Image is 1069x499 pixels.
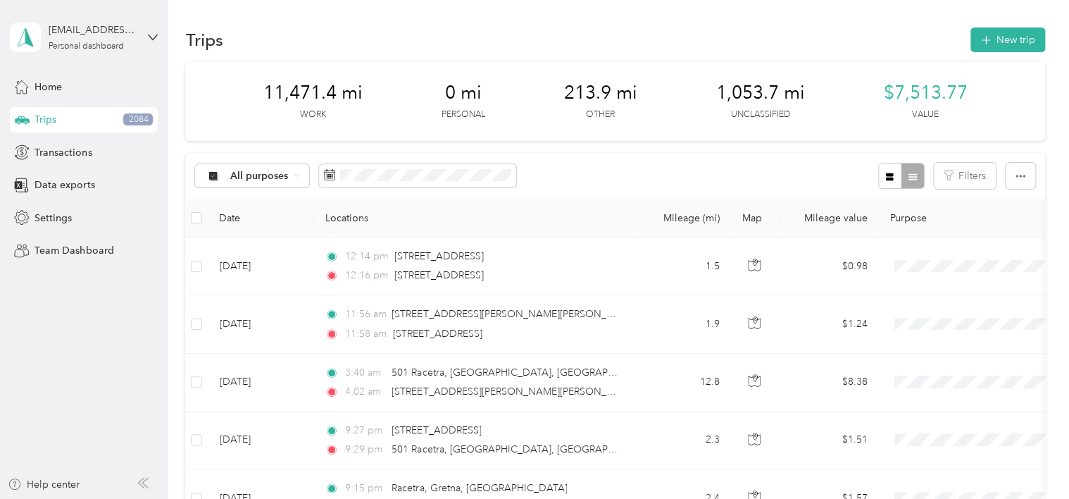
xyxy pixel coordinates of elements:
td: $1.24 [780,295,878,353]
span: 11,471.4 mi [263,82,362,104]
th: Map [730,199,780,238]
span: $7,513.77 [883,82,967,104]
td: [DATE] [208,354,313,412]
span: [STREET_ADDRESS] [392,424,481,436]
button: New trip [970,27,1045,52]
span: Settings [35,211,72,226]
span: 9:15 pm [345,481,385,496]
span: All purposes [230,171,289,181]
p: Value [912,109,939,121]
span: 1,053.7 mi [715,82,804,104]
td: 1.5 [637,238,730,295]
span: 501 Racetra, [GEOGRAPHIC_DATA], [GEOGRAPHIC_DATA] [392,443,658,455]
span: Racetra, Gretna, [GEOGRAPHIC_DATA] [392,482,567,494]
th: Date [208,199,313,238]
td: [DATE] [208,295,313,353]
span: 2084 [123,113,153,126]
td: [DATE] [208,412,313,469]
td: 2.3 [637,412,730,469]
p: Unclassified [730,109,789,121]
span: Trips [35,112,56,127]
iframe: Everlance-gr Chat Button Frame [990,420,1069,499]
button: Filters [934,163,996,189]
p: Personal [441,109,485,121]
span: Transactions [35,145,92,160]
th: Mileage value [780,199,878,238]
h1: Trips [185,32,223,47]
td: 1.9 [637,295,730,353]
td: $1.51 [780,412,878,469]
span: 213.9 mi [563,82,637,104]
th: Locations [313,199,637,238]
th: Mileage (mi) [637,199,730,238]
span: Team Dashboard [35,243,113,258]
span: 0 mi [444,82,481,104]
td: $8.38 [780,354,878,412]
span: 9:29 pm [345,442,385,457]
p: Other [586,109,615,121]
td: $0.98 [780,238,878,295]
div: Personal dashboard [49,42,124,51]
p: Work [299,109,325,121]
div: [EMAIL_ADDRESS][DOMAIN_NAME] [49,23,137,37]
td: 12.8 [637,354,730,412]
span: Home [35,80,62,94]
span: Data exports [35,178,94,192]
td: [DATE] [208,238,313,295]
button: Help center [8,477,80,492]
